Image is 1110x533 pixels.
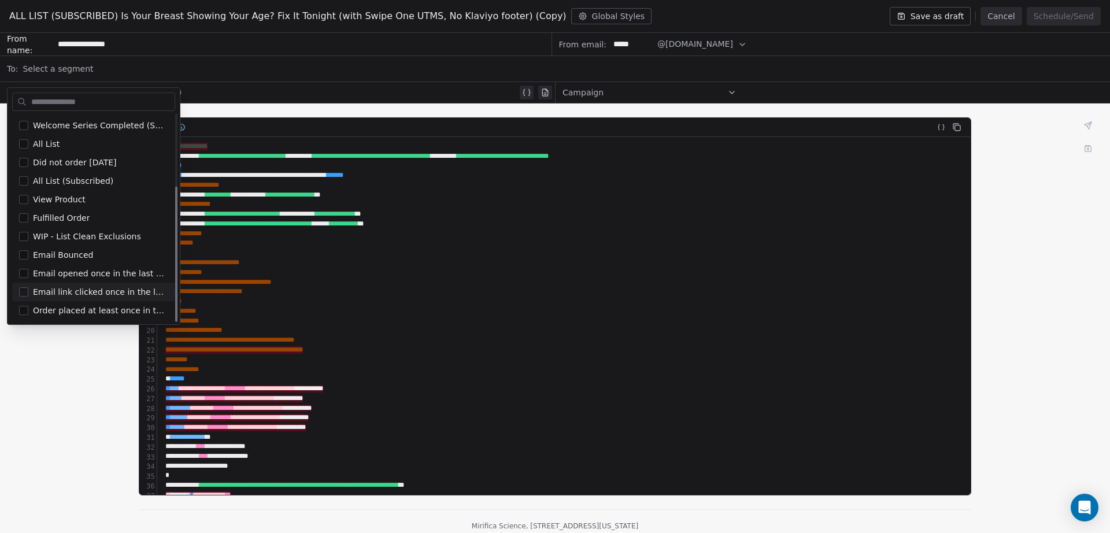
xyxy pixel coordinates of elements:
span: Welcome Series Completed (Smart Newsletter Leads) [33,120,168,131]
button: Cancel [980,7,1022,25]
div: 23 [139,356,157,365]
div: 27 [139,394,157,404]
button: Global Styles [571,8,652,24]
span: All List [33,138,60,150]
button: Save as draft [890,7,971,25]
span: @[DOMAIN_NAME] [657,38,733,50]
div: 32 [139,443,157,453]
div: 35 [139,472,157,482]
div: 26 [139,384,157,394]
span: Subject: [7,87,40,102]
div: 34 [139,462,157,472]
span: Select a segment [23,63,93,75]
span: ALL LIST (SUBSCRIBED) Is Your Breast Showing Your Age? Fix It Tonight (with Swipe One UTMS, No Kl... [9,9,567,23]
div: 37 [139,491,157,501]
div: 30 [139,423,157,433]
span: Email link clicked once in the last 90 days (not subscribed) [33,286,168,298]
div: 31 [139,433,157,443]
div: 21 [139,336,157,346]
span: Order placed at least once in the last 180 days (not subscribed) [33,305,168,316]
span: Email Bounced [33,249,93,261]
div: 24 [139,365,157,375]
span: View Product [33,194,86,205]
span: All List (Subscribed) [33,175,113,187]
div: 22 [139,346,157,356]
div: 28 [139,404,157,414]
div: Suggestions [12,5,175,320]
div: 20 [139,326,157,336]
span: To: [7,63,18,75]
span: Did not order [DATE] [33,157,117,168]
div: 25 [139,375,157,384]
span: From name: [7,33,53,56]
span: Fulfilled Order [33,212,90,224]
button: Schedule/Send [1027,7,1101,25]
div: 36 [139,482,157,491]
span: WIP - List Clean Exclusions [33,231,141,242]
span: Email opened once in the last 90 days (not subscribed) [33,268,168,279]
div: 29 [139,413,157,423]
div: 33 [139,453,157,462]
span: From email: [559,39,606,50]
span: Campaign [563,87,604,98]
